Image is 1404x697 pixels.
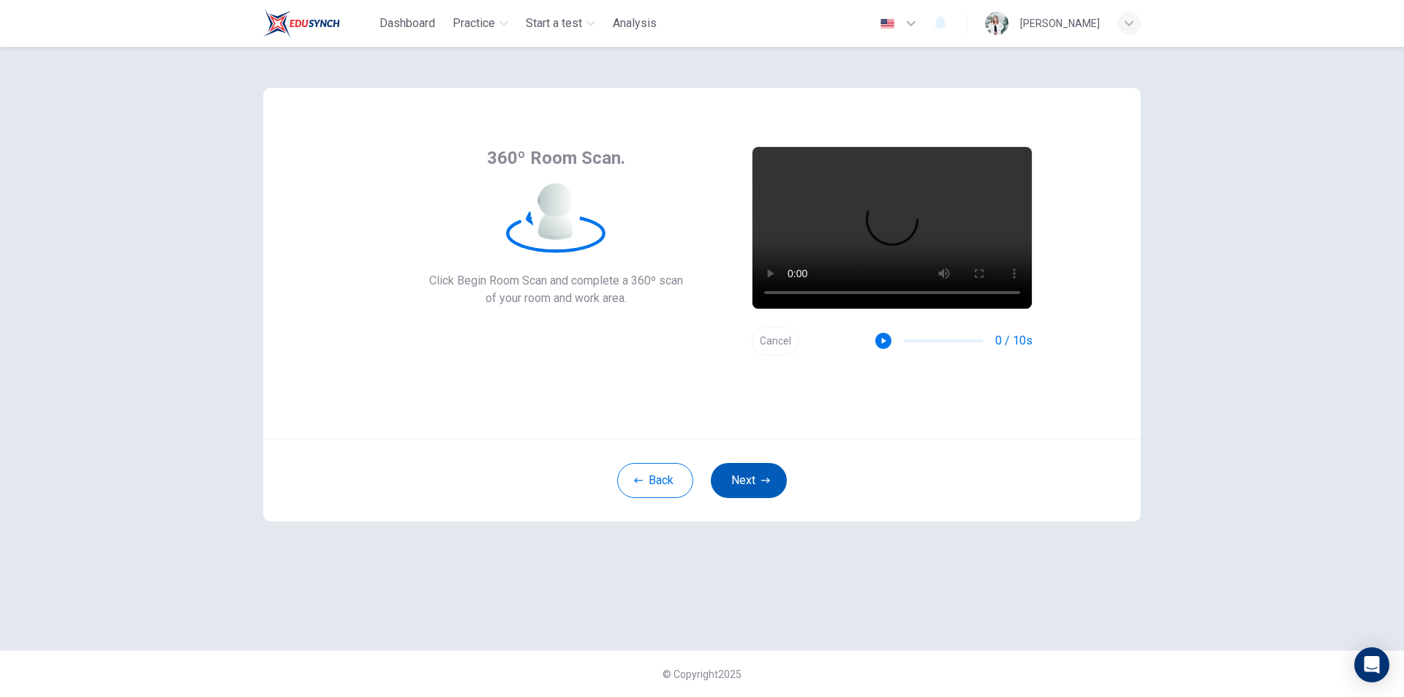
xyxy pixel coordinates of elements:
[613,15,657,32] span: Analysis
[663,668,741,680] span: © Copyright 2025
[263,9,340,38] img: Train Test logo
[263,9,374,38] a: Train Test logo
[526,15,582,32] span: Start a test
[607,10,663,37] button: Analysis
[380,15,435,32] span: Dashboard
[520,10,601,37] button: Start a test
[1020,15,1100,32] div: [PERSON_NAME]
[453,15,495,32] span: Practice
[617,463,693,498] button: Back
[878,18,897,29] img: en
[429,272,683,290] span: Click Begin Room Scan and complete a 360º scan
[711,463,787,498] button: Next
[1354,647,1389,682] div: Open Intercom Messenger
[487,146,625,170] span: 360º Room Scan.
[995,332,1033,350] span: 0 / 10s
[752,327,799,355] button: Cancel
[429,290,683,307] span: of your room and work area.
[985,12,1008,35] img: Profile picture
[447,10,514,37] button: Practice
[374,10,441,37] button: Dashboard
